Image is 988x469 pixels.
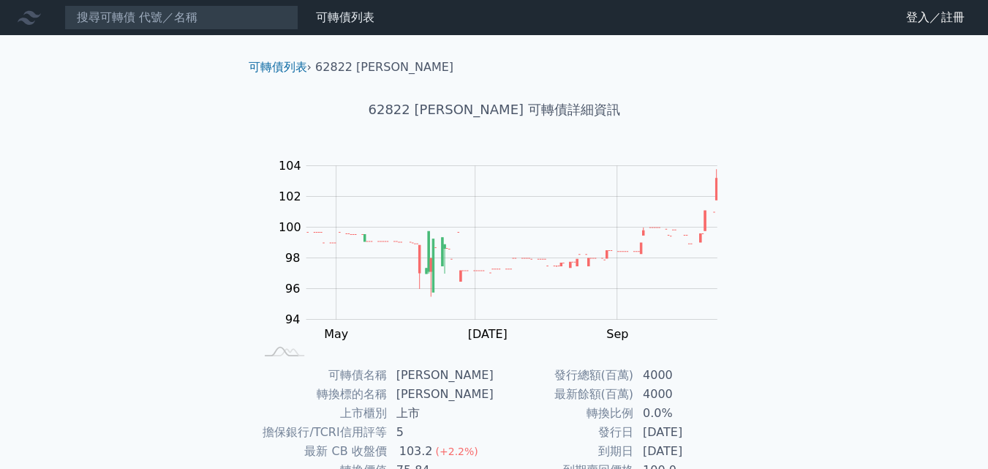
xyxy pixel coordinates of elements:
tspan: 102 [279,190,301,203]
td: 擔保銀行/TCRI信用評等 [254,423,388,442]
td: 轉換標的名稱 [254,385,388,404]
td: [PERSON_NAME] [388,385,494,404]
tspan: [DATE] [467,327,507,341]
tspan: 96 [285,282,300,296]
tspan: Sep [606,327,628,341]
tspan: May [324,327,348,341]
td: 0.0% [634,404,734,423]
td: 上市櫃別 [254,404,388,423]
td: 可轉債名稱 [254,366,388,385]
a: 可轉債列表 [316,10,374,24]
tspan: 104 [279,159,301,173]
td: 最新餘額(百萬) [494,385,634,404]
td: 發行日 [494,423,634,442]
td: 上市 [388,404,494,423]
tspan: 94 [285,312,300,326]
td: [PERSON_NAME] [388,366,494,385]
td: 發行總額(百萬) [494,366,634,385]
td: [DATE] [634,442,734,461]
h1: 62822 [PERSON_NAME] 可轉債詳細資訊 [237,100,752,120]
td: 5 [388,423,494,442]
td: 最新 CB 收盤價 [254,442,388,461]
g: Chart [271,159,739,341]
td: 4000 [634,385,734,404]
td: 轉換比例 [494,404,634,423]
td: 到期日 [494,442,634,461]
tspan: 98 [285,251,300,265]
div: 103.2 [396,443,436,460]
tspan: 100 [279,220,301,234]
a: 可轉債列表 [249,60,307,74]
a: 登入／註冊 [894,6,976,29]
td: 4000 [634,366,734,385]
li: › [249,59,312,76]
span: (+2.2%) [435,446,478,457]
li: 62822 [PERSON_NAME] [315,59,453,76]
td: [DATE] [634,423,734,442]
input: 搜尋可轉債 代號／名稱 [64,5,298,30]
